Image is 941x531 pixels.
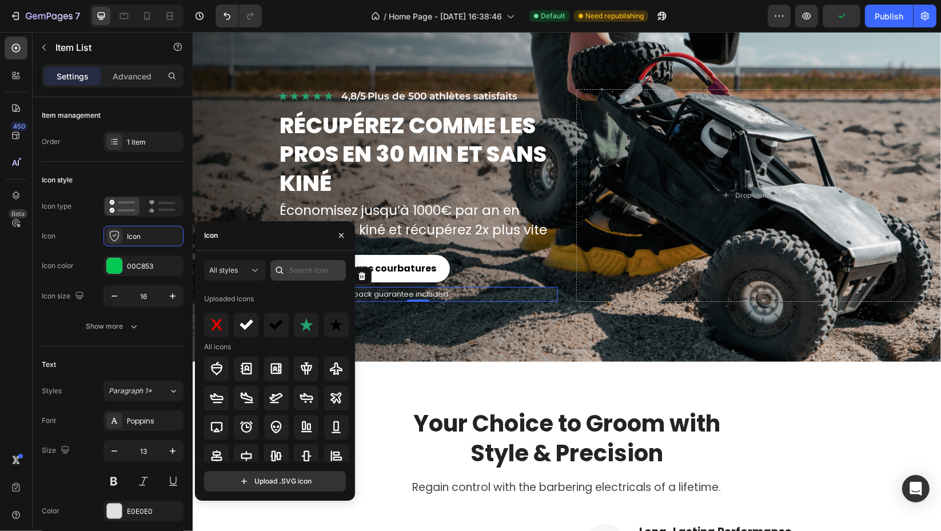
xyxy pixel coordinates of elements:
[33,377,716,406] p: Your Choice to Groom with
[204,260,266,281] button: All styles
[447,493,716,508] p: Long-Lasting Performance
[42,201,71,211] div: Icon type
[42,289,86,304] div: Icon size
[42,443,72,458] div: Size
[75,9,80,23] p: 7
[42,231,55,241] div: Icon
[42,175,73,185] div: Icon style
[389,10,502,22] span: Home Page - [DATE] 16:38:46
[270,260,346,281] input: Search icon
[204,290,254,308] div: Uploaded icons
[384,10,386,22] span: /
[42,110,101,121] div: Item management
[204,471,346,492] button: Upload .SVG icon
[127,416,181,426] div: Poppins
[33,448,716,464] p: Regain control with the barbering electricals of a lifetime.
[9,209,27,218] div: Beta
[42,137,61,147] div: Order
[543,159,603,168] div: Drop element here
[541,11,565,21] span: Default
[865,5,913,27] button: Publish
[585,11,644,21] span: Need republishing
[42,360,56,370] div: Text
[42,386,62,396] div: Styles
[238,476,312,487] div: Upload .SVG icon
[42,316,184,337] button: Show more
[127,231,181,242] div: Icon
[216,5,262,27] div: Undo/Redo
[11,122,27,131] div: 450
[109,386,152,396] span: Paragraph 1*
[127,506,181,517] div: E0E0E0
[204,230,218,241] div: Icon
[5,5,85,27] button: 7
[42,506,59,516] div: Color
[33,406,716,436] p: Style & Precision
[902,475,930,502] div: Open Intercom Messenger
[113,70,151,82] p: Advanced
[193,32,941,531] iframe: Design area
[127,137,181,147] div: 1 item
[86,321,139,332] div: Show more
[55,41,153,54] p: Item List
[209,266,238,274] span: All styles
[57,70,89,82] p: Settings
[127,261,181,272] div: 00C853
[204,342,231,352] div: All icons
[42,261,74,271] div: Icon color
[103,381,184,401] button: Paragraph 1*
[875,10,903,22] div: Publish
[42,416,56,426] div: Font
